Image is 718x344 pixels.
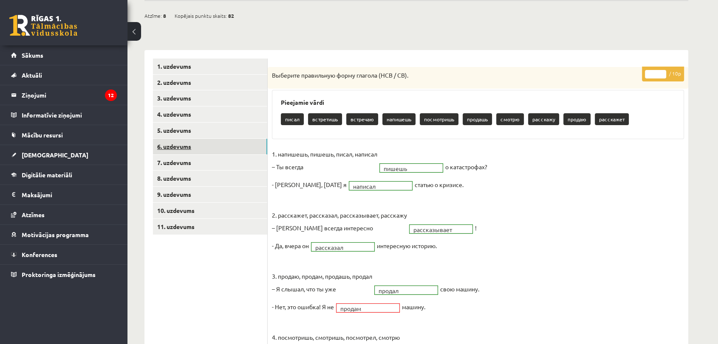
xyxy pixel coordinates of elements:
[281,99,675,106] h3: Pieejamie vārdi
[336,304,399,312] a: продам
[153,139,267,154] a: 6. uzdevums
[595,113,629,125] p: расскажет
[153,59,267,74] a: 1. uzdevums
[315,243,363,252] span: рассказал
[153,106,267,122] a: 4. uzdevums
[281,113,304,125] p: писал
[496,113,524,125] p: смотрю
[349,182,412,190] a: написал
[410,225,472,233] a: рассказывает
[22,231,89,238] span: Motivācijas programma
[346,113,378,125] p: встречаю
[22,251,57,258] span: Konferences
[353,182,401,190] span: написал
[272,71,642,80] p: Выберите правильную форму глагола (НСВ / СВ).
[11,185,117,204] a: Maksājumi
[22,151,88,159] span: [DEMOGRAPHIC_DATA]
[11,225,117,244] a: Motivācijas programma
[153,219,267,235] a: 11. uzdevums
[11,245,117,264] a: Konferences
[420,113,458,125] p: посмотришь
[382,113,416,125] p: напишешь
[413,225,461,234] span: рассказывает
[11,85,117,105] a: Ziņojumi12
[228,9,234,22] span: 82
[272,148,377,173] p: 1. напишешь, пишешь, писал, написал – Ты всегда
[153,90,267,106] a: 3. uzdevums
[379,286,426,295] span: продал
[340,304,388,313] span: продам
[153,171,267,186] a: 8. uzdevums
[153,187,267,202] a: 9. uzdevums
[272,300,334,313] p: - Нет, это ошибка! Я не
[563,113,591,125] p: продаю
[11,125,117,145] a: Mācību resursi
[9,15,77,36] a: Rīgas 1. Tālmācības vidusskola
[11,45,117,65] a: Sākums
[22,185,117,204] legend: Maksājumi
[153,123,267,138] a: 5. uzdevums
[144,9,162,22] span: Atzīme:
[105,89,117,101] i: 12
[22,105,117,125] legend: Informatīvie ziņojumi
[375,286,438,294] a: продал
[272,178,347,191] p: - [PERSON_NAME], [DATE] я
[22,85,117,105] legend: Ziņojumi
[384,164,431,173] span: пишешь
[272,257,372,295] p: 3. продаю, продам, продашь, продал – Я слышал, что ты уже
[11,105,117,125] a: Informatīvie ziņojumi
[11,265,117,284] a: Proktoringa izmēģinājums
[272,239,309,252] p: - Да, вчера он
[22,271,96,278] span: Proktoringa izmēģinājums
[22,51,43,59] span: Sākums
[11,205,117,224] a: Atzīmes
[175,9,227,22] span: Kopējais punktu skaits:
[163,9,166,22] span: 8
[380,164,443,172] a: пишешь
[11,165,117,185] a: Digitālie materiāli
[272,196,407,234] p: 2. расскажет, рассказал, рассказывает, расскажу – [PERSON_NAME] всегда интересно
[528,113,559,125] p: расскажу
[311,243,374,251] a: рассказал
[153,203,267,218] a: 10. uzdevums
[22,171,72,179] span: Digitālie materiāli
[642,67,684,81] p: / 10p
[22,71,42,79] span: Aktuāli
[22,131,63,139] span: Mācību resursi
[11,65,117,85] a: Aktuāli
[22,211,45,218] span: Atzīmes
[153,75,267,90] a: 2. uzdevums
[308,113,342,125] p: встретишь
[463,113,492,125] p: продашь
[11,145,117,165] a: [DEMOGRAPHIC_DATA]
[153,155,267,171] a: 7. uzdevums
